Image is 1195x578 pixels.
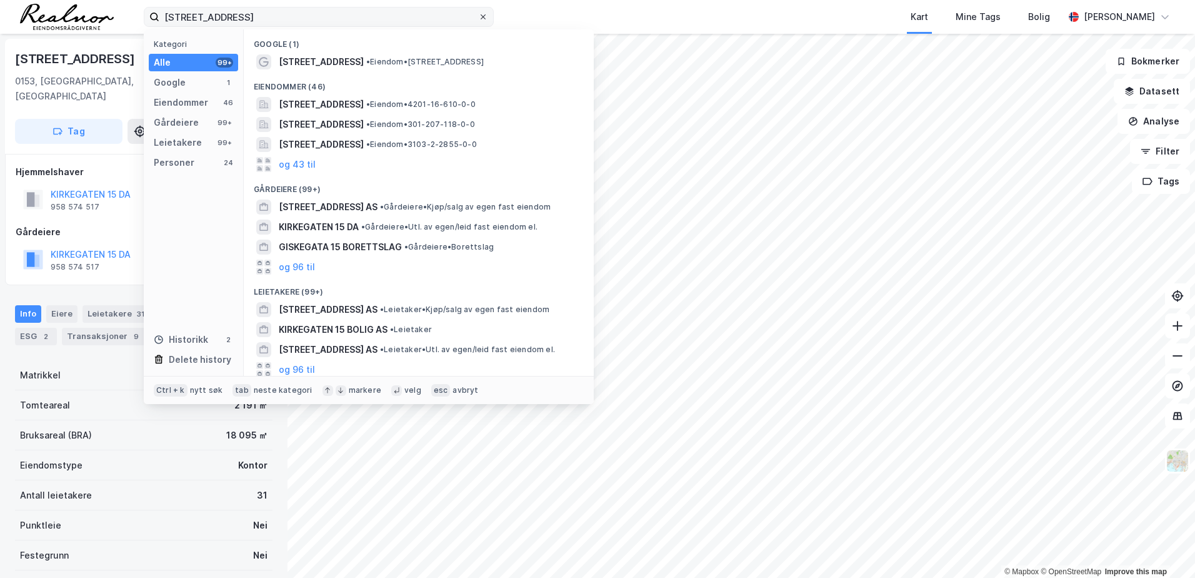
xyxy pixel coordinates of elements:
span: • [366,57,370,66]
span: • [380,202,384,211]
div: Leietakere [82,305,152,323]
div: avbryt [452,385,478,395]
div: ESG [15,328,57,345]
div: tab [232,384,251,397]
span: [STREET_ADDRESS] AS [279,342,377,357]
span: [STREET_ADDRESS] [279,54,364,69]
div: Eiendomstype [20,458,82,473]
span: KIRKEGATEN 15 DA [279,220,359,235]
span: • [380,305,384,314]
span: • [390,325,394,334]
div: Historikk [154,332,208,347]
div: Bolig [1028,9,1050,24]
span: Gårdeiere • Utl. av egen/leid fast eiendom el. [361,222,537,232]
div: Gårdeiere [16,225,272,240]
div: Bruksareal (BRA) [20,428,92,443]
span: Leietaker [390,325,432,335]
div: 2 [223,335,233,345]
div: Hjemmelshaver [16,165,272,180]
div: 31 [257,488,267,503]
div: Transaksjoner [62,328,147,345]
div: Nei [253,548,267,563]
div: 1 [223,78,233,88]
div: esc [431,384,451,397]
button: Tag [15,119,122,144]
span: [STREET_ADDRESS] [279,137,364,152]
button: og 96 til [279,260,315,275]
div: Eiere [46,305,77,323]
div: Antall leietakere [20,488,92,503]
button: og 96 til [279,362,315,377]
span: • [361,222,365,231]
span: Leietaker • Kjøp/salg av egen fast eiendom [380,305,549,315]
div: Kategori [154,39,238,49]
span: Eiendom • [STREET_ADDRESS] [366,57,484,67]
iframe: Chat Widget [1132,518,1195,578]
a: Mapbox [1004,567,1039,576]
div: Personer [154,155,194,170]
div: Kontrollprogram for chat [1132,518,1195,578]
div: [STREET_ADDRESS] [15,49,137,69]
span: • [366,119,370,129]
div: 2 191 ㎡ [234,398,267,413]
button: Datasett [1114,79,1190,104]
div: 0153, [GEOGRAPHIC_DATA], [GEOGRAPHIC_DATA] [15,74,174,104]
div: 9 [130,330,142,343]
div: 99+ [216,58,233,68]
div: markere [349,385,381,395]
div: Kart [911,9,928,24]
button: Tags [1132,169,1190,194]
span: Gårdeiere • Borettslag [404,242,494,252]
span: • [404,242,408,251]
span: • [380,345,384,354]
span: KIRKEGATEN 15 BOLIG AS [279,322,387,337]
div: Alle [154,55,171,70]
div: Ctrl + k [154,384,187,397]
div: 46 [223,98,233,108]
div: Festegrunn [20,548,69,563]
div: Mine Tags [956,9,1001,24]
button: Filter [1130,139,1190,164]
a: Improve this map [1105,567,1167,576]
button: Bokmerker [1106,49,1190,74]
div: Matrikkel [20,368,61,383]
span: • [366,139,370,149]
span: Eiendom • 4201-16-610-0-0 [366,99,476,109]
div: nytt søk [190,385,223,395]
div: Leietakere (99+) [244,277,594,300]
a: OpenStreetMap [1041,567,1101,576]
span: • [366,99,370,109]
span: [STREET_ADDRESS] [279,97,364,112]
div: Eiendommer (46) [244,72,594,94]
div: Kontor [238,458,267,473]
div: Google (1) [244,29,594,52]
span: [STREET_ADDRESS] AS [279,302,377,317]
span: [STREET_ADDRESS] [279,117,364,132]
div: velg [404,385,421,395]
div: 99+ [216,118,233,128]
div: 24 [223,158,233,168]
img: realnor-logo.934646d98de889bb5806.png [20,4,114,30]
button: Analyse [1117,109,1190,134]
div: Leietakere [154,135,202,150]
div: Delete history [169,352,231,367]
div: 31 [134,308,147,320]
button: og 43 til [279,157,316,172]
div: Info [15,305,41,323]
input: Søk på adresse, matrikkel, gårdeiere, leietakere eller personer [159,8,478,26]
div: 18 095 ㎡ [226,428,267,443]
div: 958 574 517 [51,262,99,272]
div: Nei [253,518,267,533]
span: Eiendom • 301-207-118-0-0 [366,119,475,129]
div: Punktleie [20,518,61,533]
div: Tomteareal [20,398,70,413]
span: GISKEGATA 15 BORETTSLAG [279,240,402,255]
div: Gårdeiere (99+) [244,175,594,197]
div: neste kategori [254,385,312,395]
img: Z [1166,449,1189,473]
div: 2 [39,330,52,343]
span: [STREET_ADDRESS] AS [279,200,377,215]
span: Eiendom • 3103-2-2855-0-0 [366,139,477,150]
div: Eiendommer [154,95,208,110]
div: [PERSON_NAME] [1084,9,1155,24]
